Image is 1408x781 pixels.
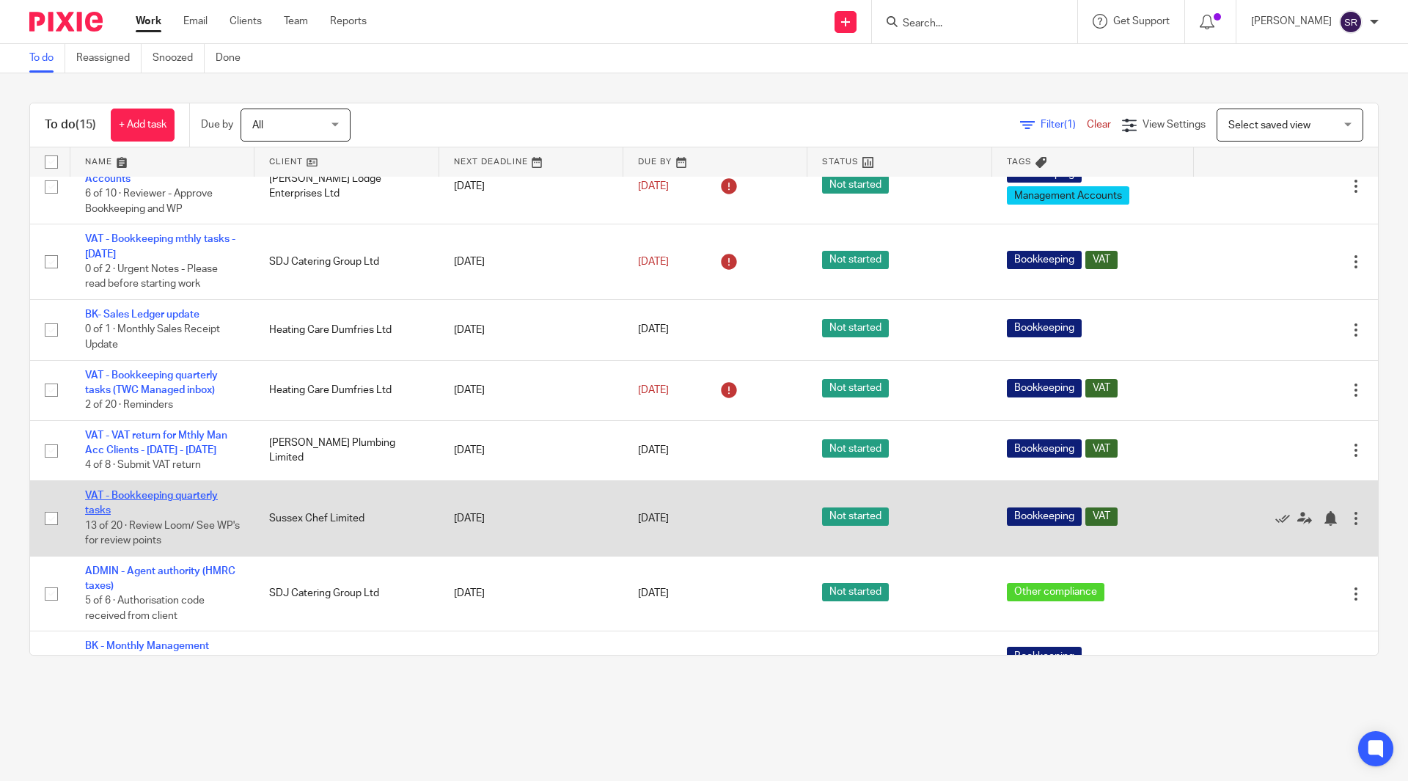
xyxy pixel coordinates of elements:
[230,14,262,29] a: Clients
[1087,120,1111,130] a: Clear
[85,370,218,395] a: VAT - Bookkeeping quarterly tasks (TWC Managed inbox)
[638,257,669,267] span: [DATE]
[85,641,209,666] a: BK - Monthly Management Accounts
[254,224,439,300] td: SDJ Catering Group Ltd
[638,181,669,191] span: [DATE]
[254,360,439,420] td: Heating Care Dumfries Ltd
[1007,319,1082,337] span: Bookkeeping
[822,319,889,337] span: Not started
[1007,251,1082,269] span: Bookkeeping
[1085,251,1118,269] span: VAT
[439,556,623,631] td: [DATE]
[284,14,308,29] a: Team
[153,44,205,73] a: Snoozed
[85,158,209,183] a: BK - Monthly Management Accounts
[1007,507,1082,526] span: Bookkeeping
[85,461,201,471] span: 4 of 8 · Submit VAT return
[85,566,235,591] a: ADMIN - Agent authority (HMRC taxes)
[201,117,233,132] p: Due by
[638,445,669,455] span: [DATE]
[439,480,623,556] td: [DATE]
[638,513,669,524] span: [DATE]
[638,589,669,599] span: [DATE]
[183,14,208,29] a: Email
[439,420,623,480] td: [DATE]
[254,480,439,556] td: Sussex Chef Limited
[136,14,161,29] a: Work
[85,264,218,290] span: 0 of 2 · Urgent Notes - Please read before starting work
[439,631,623,707] td: [DATE]
[254,300,439,360] td: Heating Care Dumfries Ltd
[85,188,213,214] span: 6 of 10 · Reviewer - Approve Bookkeeping and WP
[822,507,889,526] span: Not started
[1085,379,1118,397] span: VAT
[1143,120,1206,130] span: View Settings
[1007,583,1104,601] span: Other compliance
[1007,647,1082,665] span: Bookkeeping
[254,631,439,707] td: No.25 [PERSON_NAME] Ltd
[1085,439,1118,458] span: VAT
[901,18,1033,31] input: Search
[330,14,367,29] a: Reports
[85,491,218,516] a: VAT - Bookkeeping quarterly tasks
[29,12,103,32] img: Pixie
[1007,186,1129,205] span: Management Accounts
[216,44,252,73] a: Done
[254,556,439,631] td: SDJ Catering Group Ltd
[439,360,623,420] td: [DATE]
[822,175,889,194] span: Not started
[822,583,889,601] span: Not started
[439,300,623,360] td: [DATE]
[85,234,235,259] a: VAT - Bookkeeping mthly tasks - [DATE]
[76,119,96,131] span: (15)
[1228,120,1310,131] span: Select saved view
[439,224,623,300] td: [DATE]
[85,430,227,455] a: VAT - VAT return for Mthly Man Acc Clients - [DATE] - [DATE]
[1251,14,1332,29] p: [PERSON_NAME]
[254,149,439,224] td: [PERSON_NAME] Lodge Enterprises Ltd
[638,385,669,395] span: [DATE]
[111,109,175,142] a: + Add task
[29,44,65,73] a: To do
[252,120,263,131] span: All
[85,400,173,410] span: 2 of 20 · Reminders
[85,521,240,546] span: 13 of 20 · Review Loom/ See WP's for review points
[1007,158,1032,166] span: Tags
[1275,511,1297,526] a: Mark as done
[439,149,623,224] td: [DATE]
[85,325,220,351] span: 0 of 1 · Monthly Sales Receipt Update
[1339,10,1363,34] img: svg%3E
[822,379,889,397] span: Not started
[254,420,439,480] td: [PERSON_NAME] Plumbing Limited
[1007,439,1082,458] span: Bookkeeping
[1085,507,1118,526] span: VAT
[45,117,96,133] h1: To do
[1007,379,1082,397] span: Bookkeeping
[1041,120,1087,130] span: Filter
[85,309,199,320] a: BK- Sales Ledger update
[85,596,205,622] span: 5 of 6 · Authorisation code received from client
[1113,16,1170,26] span: Get Support
[822,251,889,269] span: Not started
[1064,120,1076,130] span: (1)
[76,44,142,73] a: Reassigned
[638,325,669,335] span: [DATE]
[822,439,889,458] span: Not started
